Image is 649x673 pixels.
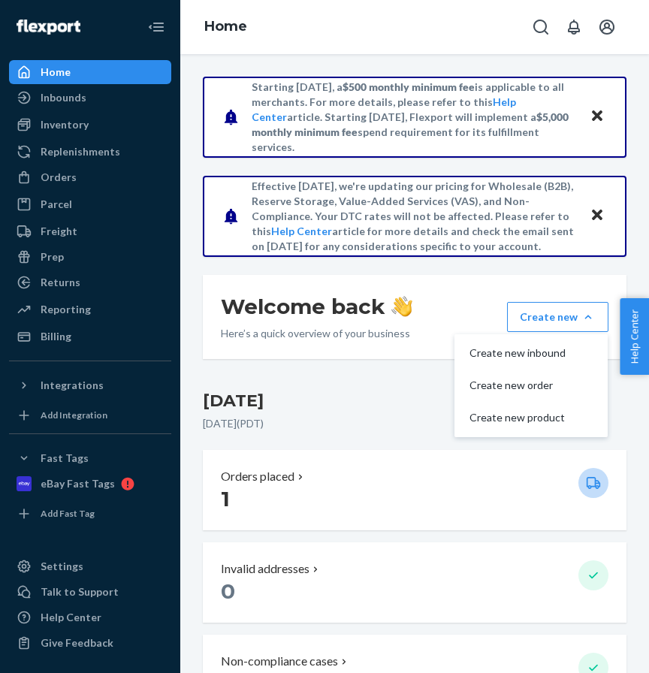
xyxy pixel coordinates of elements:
[204,18,247,35] a: Home
[469,412,566,423] span: Create new product
[203,416,626,431] p: [DATE] ( PDT )
[587,205,607,227] button: Close
[9,297,171,321] a: Reporting
[9,554,171,578] a: Settings
[9,60,171,84] a: Home
[587,106,607,128] button: Close
[9,403,171,427] a: Add Integration
[252,80,575,155] p: Starting [DATE], a is applicable to all merchants. For more details, please refer to this article...
[41,144,120,159] div: Replenishments
[41,302,91,317] div: Reporting
[9,86,171,110] a: Inbounds
[221,560,309,578] p: Invalid addresses
[620,298,649,375] button: Help Center
[17,20,80,35] img: Flexport logo
[221,578,235,604] span: 0
[9,580,171,604] a: Talk to Support
[391,296,412,317] img: hand-wave emoji
[41,329,71,344] div: Billing
[9,245,171,269] a: Prep
[41,409,107,421] div: Add Integration
[203,542,626,623] button: Invalid addresses 0
[252,179,575,254] p: Effective [DATE], we're updating our pricing for Wholesale (B2B), Reserve Storage, Value-Added Se...
[141,12,171,42] button: Close Navigation
[41,170,77,185] div: Orders
[41,451,89,466] div: Fast Tags
[9,502,171,526] a: Add Fast Tag
[221,326,412,341] p: Here’s a quick overview of your business
[41,249,64,264] div: Prep
[41,584,119,599] div: Talk to Support
[41,476,115,491] div: eBay Fast Tags
[469,380,566,391] span: Create new order
[271,225,332,237] a: Help Center
[343,80,475,93] span: $500 monthly minimum fee
[457,402,605,434] button: Create new product
[9,270,171,294] a: Returns
[203,450,626,530] button: Orders placed 1
[221,653,338,670] p: Non-compliance cases
[41,635,113,650] div: Give Feedback
[41,559,83,574] div: Settings
[9,472,171,496] a: eBay Fast Tags
[9,631,171,655] button: Give Feedback
[41,610,101,625] div: Help Center
[221,468,294,485] p: Orders placed
[41,378,104,393] div: Integrations
[526,12,556,42] button: Open Search Box
[221,293,412,320] h1: Welcome back
[41,65,71,80] div: Home
[457,370,605,402] button: Create new order
[9,219,171,243] a: Freight
[469,348,566,358] span: Create new inbound
[9,140,171,164] a: Replenishments
[457,337,605,370] button: Create new inbound
[41,117,89,132] div: Inventory
[192,5,259,49] ol: breadcrumbs
[41,224,77,239] div: Freight
[41,507,95,520] div: Add Fast Tag
[41,197,72,212] div: Parcel
[203,389,626,413] h3: [DATE]
[9,373,171,397] button: Integrations
[9,165,171,189] a: Orders
[41,275,80,290] div: Returns
[9,113,171,137] a: Inventory
[559,12,589,42] button: Open notifications
[9,324,171,349] a: Billing
[592,12,622,42] button: Open account menu
[9,446,171,470] button: Fast Tags
[221,486,230,512] span: 1
[507,302,608,332] button: Create newCreate new inboundCreate new orderCreate new product
[41,90,86,105] div: Inbounds
[9,605,171,629] a: Help Center
[9,192,171,216] a: Parcel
